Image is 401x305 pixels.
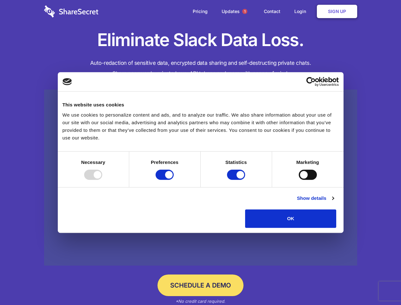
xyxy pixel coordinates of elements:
a: Wistia video thumbnail [44,90,357,266]
a: Schedule a Demo [157,274,244,296]
a: Contact [257,2,287,21]
a: Usercentrics Cookiebot - opens in a new window [283,77,339,86]
strong: Preferences [151,159,178,165]
div: We use cookies to personalize content and ads, and to analyze our traffic. We also share informat... [63,111,339,142]
a: Sign Up [317,5,357,18]
h1: Eliminate Slack Data Loss. [44,29,357,51]
button: OK [245,209,336,228]
img: logo-wordmark-white-trans-d4663122ce5f474addd5e946df7df03e33cb6a1c49d2221995e7729f52c070b2.svg [44,5,98,17]
h4: Auto-redaction of sensitive data, encrypted data sharing and self-destructing private chats. Shar... [44,58,357,79]
em: *No credit card required. [176,299,225,304]
img: logo [63,78,72,85]
a: Pricing [186,2,214,21]
span: 1 [242,9,247,14]
a: Login [288,2,316,21]
strong: Necessary [81,159,105,165]
a: Show details [297,194,334,202]
div: This website uses cookies [63,101,339,109]
strong: Marketing [296,159,319,165]
strong: Statistics [225,159,247,165]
